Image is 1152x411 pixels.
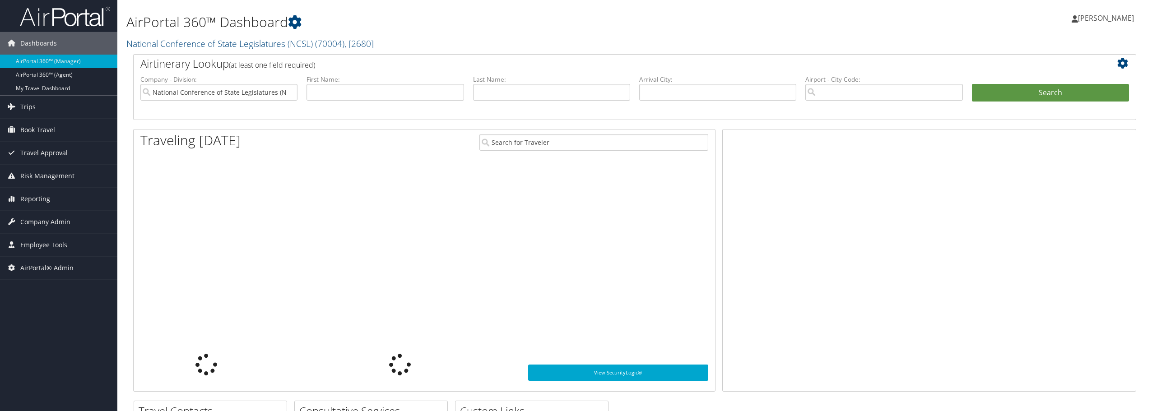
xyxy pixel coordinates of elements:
span: AirPortal® Admin [20,257,74,279]
span: Dashboards [20,32,57,55]
a: View SecurityLogic® [528,365,708,381]
span: (at least one field required) [229,60,315,70]
span: Risk Management [20,165,74,187]
span: Employee Tools [20,234,67,256]
span: Book Travel [20,119,55,141]
span: Company Admin [20,211,70,233]
label: Airport - City Code: [805,75,962,84]
img: airportal-logo.png [20,6,110,27]
h1: Traveling [DATE] [140,131,241,150]
input: Search for Traveler [479,134,708,151]
a: [PERSON_NAME] [1072,5,1143,32]
span: Trips [20,96,36,118]
label: Company - Division: [140,75,297,84]
button: Search [972,84,1129,102]
span: ( 70004 ) [315,37,344,50]
h1: AirPortal 360™ Dashboard [126,13,804,32]
label: Arrival City: [639,75,796,84]
span: [PERSON_NAME] [1078,13,1134,23]
span: , [ 2680 ] [344,37,374,50]
a: National Conference of State Legislatures (NCSL) [126,37,374,50]
span: Reporting [20,188,50,210]
h2: Airtinerary Lookup [140,56,1045,71]
label: Last Name: [473,75,630,84]
span: Travel Approval [20,142,68,164]
label: First Name: [307,75,464,84]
